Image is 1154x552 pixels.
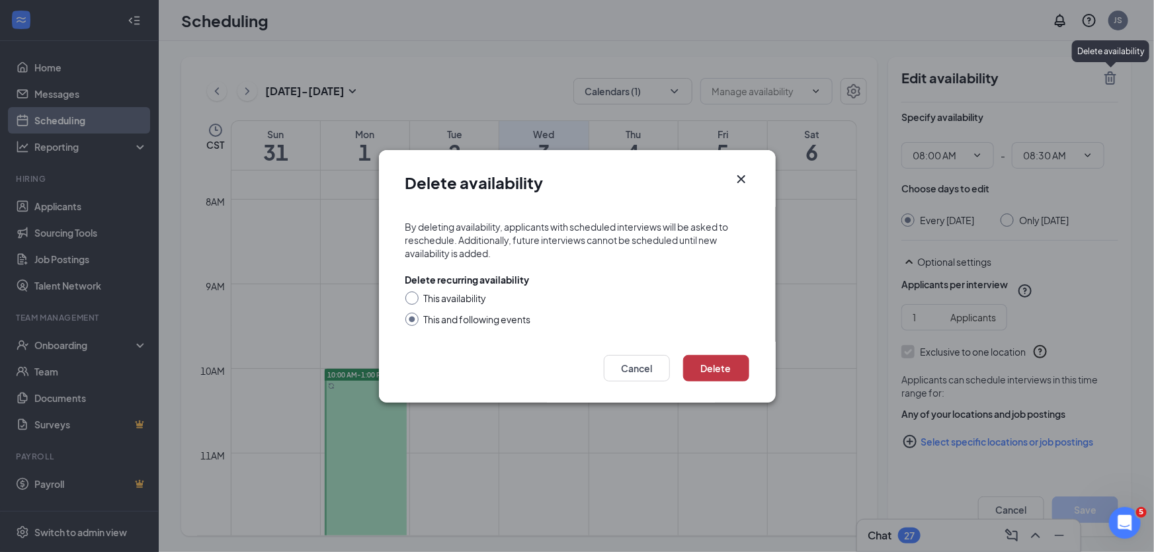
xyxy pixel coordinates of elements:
[1109,507,1141,539] iframe: Intercom live chat
[405,171,544,194] h1: Delete availability
[1136,507,1147,518] span: 5
[405,273,530,286] div: Delete recurring availability
[733,171,749,187] svg: Cross
[683,355,749,381] button: Delete
[424,292,487,305] div: This availability
[1072,40,1149,62] div: Delete availability
[733,171,749,187] button: Close
[405,220,749,260] div: By deleting availability, applicants with scheduled interviews will be asked to reschedule. Addit...
[604,355,670,381] button: Cancel
[424,313,531,326] div: This and following events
